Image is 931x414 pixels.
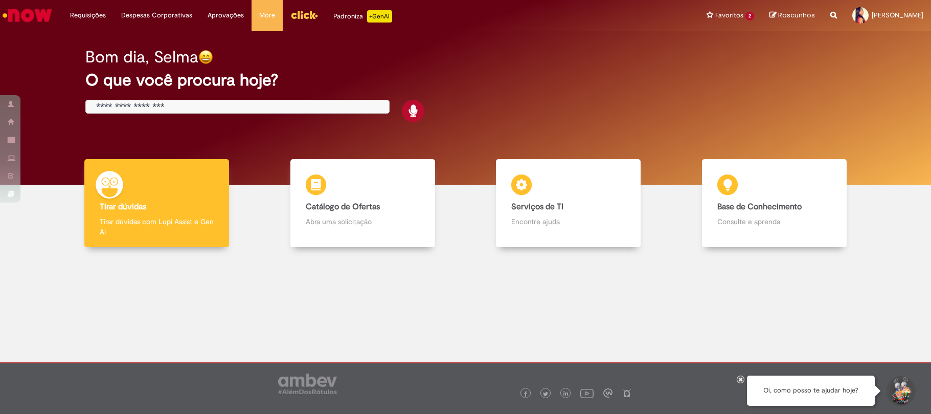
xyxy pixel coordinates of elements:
[333,10,392,23] div: Padroniza
[715,10,743,20] span: Favoritos
[580,386,594,400] img: logo_footer_youtube.png
[563,391,569,397] img: logo_footer_linkedin.png
[622,388,631,398] img: logo_footer_naosei.png
[100,202,146,212] b: Tirar dúvidas
[54,159,260,248] a: Tirar dúvidas Tirar dúvidas com Lupi Assist e Gen Ai
[208,10,244,20] span: Aprovações
[872,11,923,19] span: [PERSON_NAME]
[85,71,846,89] h2: O que você procura hoje?
[306,202,380,212] b: Catálogo de Ofertas
[278,374,337,394] img: logo_footer_ambev_rotulo_gray.png
[769,11,815,20] a: Rascunhos
[1,5,54,26] img: ServiceNow
[511,216,625,227] p: Encontre ajuda
[671,159,877,248] a: Base de Conhecimento Consulte e aprenda
[70,10,106,20] span: Requisições
[778,10,815,20] span: Rascunhos
[603,388,612,398] img: logo_footer_workplace.png
[717,202,802,212] b: Base de Conhecimento
[745,12,754,20] span: 2
[85,48,198,66] h2: Bom dia, Selma
[260,159,466,248] a: Catálogo de Ofertas Abra uma solicitação
[306,216,420,227] p: Abra uma solicitação
[717,216,831,227] p: Consulte e aprenda
[367,10,392,23] p: +GenAi
[543,391,548,397] img: logo_footer_twitter.png
[885,376,916,406] button: Iniciar Conversa de Suporte
[290,7,318,23] img: click_logo_yellow_360x200.png
[511,202,563,212] b: Serviços de TI
[259,10,275,20] span: More
[198,50,213,64] img: happy-face.png
[121,10,192,20] span: Despesas Corporativas
[523,391,528,397] img: logo_footer_facebook.png
[466,159,672,248] a: Serviços de TI Encontre ajuda
[100,216,214,237] p: Tirar dúvidas com Lupi Assist e Gen Ai
[747,376,875,406] div: Oi, como posso te ajudar hoje?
